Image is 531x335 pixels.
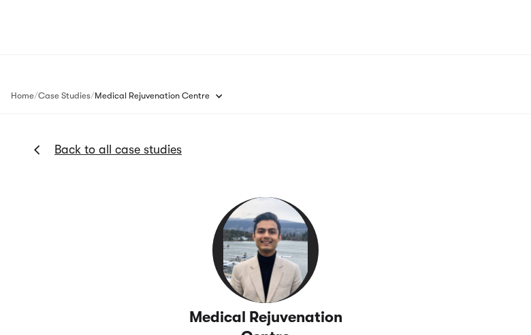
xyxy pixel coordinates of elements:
div: / [34,89,38,103]
div: Medical Rejuvenation Centre [95,89,210,103]
div: Medical Rejuvenation Centre [95,82,237,109]
a: Case Studies [38,88,91,104]
div: / [91,89,95,103]
a: Back to all case studies [54,141,182,158]
img: Medical Rejuvenation Centre [211,196,320,304]
a: Home [11,88,34,104]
